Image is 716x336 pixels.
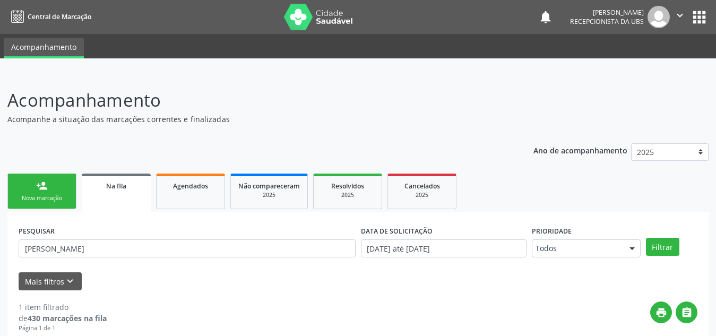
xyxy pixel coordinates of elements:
button: Filtrar [646,238,679,256]
i:  [674,10,686,21]
div: 2025 [395,191,448,199]
div: [PERSON_NAME] [570,8,644,17]
label: Prioridade [532,223,572,239]
div: Nova marcação [15,194,68,202]
div: 2025 [238,191,300,199]
div: 1 item filtrado [19,301,107,313]
span: Todos [536,243,619,254]
button: print [650,301,672,323]
div: person_add [36,180,48,192]
p: Acompanhe a situação das marcações correntes e finalizadas [7,114,498,125]
button: Mais filtroskeyboard_arrow_down [19,272,82,291]
i:  [681,307,693,318]
input: Selecione um intervalo [361,239,527,257]
span: Recepcionista da UBS [570,17,644,26]
button: notifications [538,10,553,24]
span: Resolvidos [331,182,364,191]
p: Ano de acompanhamento [533,143,627,157]
span: Não compareceram [238,182,300,191]
span: Na fila [106,182,126,191]
i: print [655,307,667,318]
span: Central de Marcação [28,12,91,21]
strong: 430 marcações na fila [28,313,107,323]
div: 2025 [321,191,374,199]
i: keyboard_arrow_down [64,275,76,287]
img: img [648,6,670,28]
label: PESQUISAR [19,223,55,239]
div: Página 1 de 1 [19,324,107,333]
button: apps [690,8,709,27]
input: Nome, CNS [19,239,356,257]
button:  [670,6,690,28]
p: Acompanhamento [7,87,498,114]
div: de [19,313,107,324]
label: DATA DE SOLICITAÇÃO [361,223,433,239]
a: Acompanhamento [4,38,84,58]
span: Agendados [173,182,208,191]
span: Cancelados [404,182,440,191]
a: Central de Marcação [7,8,91,25]
button:  [676,301,697,323]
